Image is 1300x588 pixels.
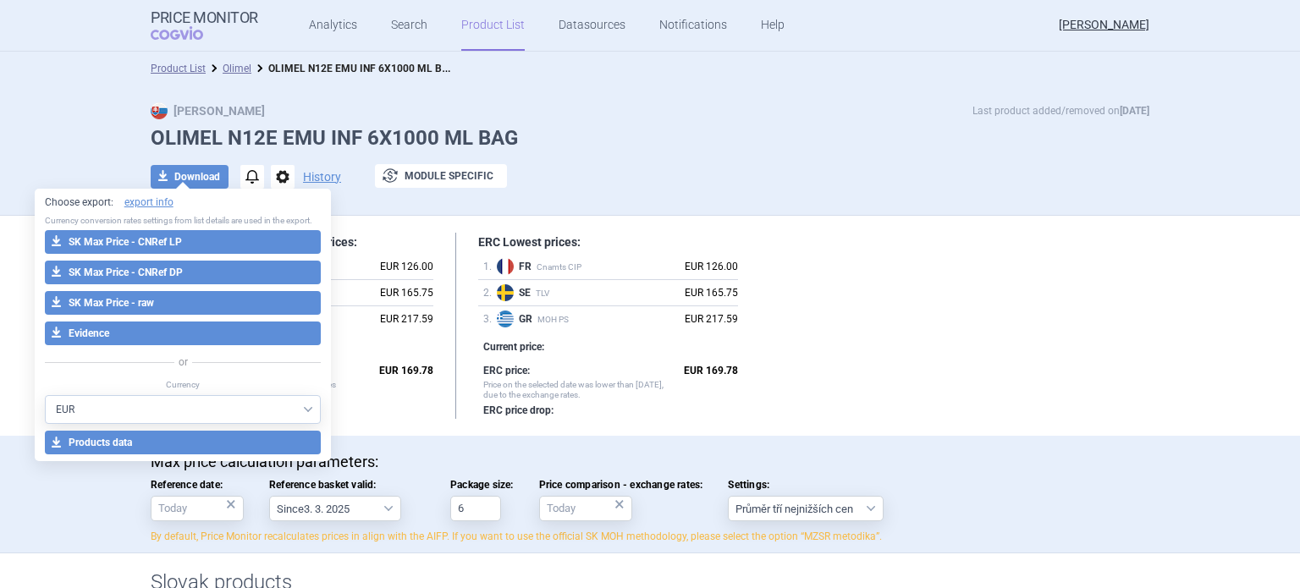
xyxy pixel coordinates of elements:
p: Choose export: [45,195,322,210]
span: 2 . [483,284,497,301]
p: Max price calculation parameters: [151,453,1149,471]
span: Package size: [450,479,514,491]
button: Module specific [375,164,507,188]
p: Last product added/removed on [972,102,1149,119]
button: Products data [45,431,322,454]
a: Product List [151,63,206,74]
span: Settings: [728,479,884,491]
li: Product List [151,60,206,77]
strong: Price Monitor [151,9,258,26]
strong: [DATE] [1120,105,1149,117]
a: export info [124,195,174,210]
div: × [226,495,236,514]
a: Olimel [223,63,251,74]
div: EUR 126.00 [380,258,433,275]
select: Reference basket valid: [269,496,401,521]
img: France [497,258,514,275]
button: SK Max Price - raw [45,291,322,315]
span: MOH PS [519,314,676,325]
div: EUR 126.00 [685,258,738,275]
strong: EUR 169.78 [684,365,738,376]
p: By default, Price Monitor recalculates prices in align with the AIFP. If you want to use the offi... [151,530,1149,544]
span: COGVIO [151,26,227,40]
a: Price MonitorCOGVIO [151,9,258,41]
p: Currency [45,379,322,391]
div: × [614,495,625,514]
strong: EUR 169.78 [379,365,433,376]
div: EUR 165.75 [380,284,433,301]
strong: FR [519,261,535,272]
p: Currency conversion rates settings from list details are used in the export. [45,215,322,227]
span: Cnamts CIP [519,261,676,272]
span: Reference date: [151,479,244,491]
div: EUR 165.75 [685,284,738,301]
div: EUR 217.59 [685,310,738,327]
button: Download [151,165,229,189]
h1: ERC Lowest prices: [478,235,738,250]
strong: SE [519,287,534,299]
span: Price comparison - exchange rates: [539,479,703,491]
input: Price comparison - exchange rates:× [539,496,632,521]
strong: OLIMEL N12E EMU INF 6X1000 ML BAG [268,59,455,75]
button: History [303,171,341,183]
button: SK Max Price - CNRef LP [45,230,322,254]
h1: OLIMEL N12E EMU INF 6X1000 ML BAG [151,126,1149,151]
span: 3 . [483,310,497,327]
img: SK [151,102,168,119]
span: TLV [519,288,676,299]
li: Olimel [206,60,251,77]
strong: Current price: [483,341,544,353]
strong: ERC price drop: [483,404,554,416]
strong: [PERSON_NAME] [151,104,265,118]
input: Package size: [450,496,501,521]
strong: ERC price: [483,365,530,376]
strong: GR [519,313,536,325]
li: OLIMEL N12E EMU INF 6X1000 ML BAG [251,60,454,77]
button: SK Max Price - CNRef DP [45,261,322,284]
img: Greece [497,310,514,327]
span: or [174,354,192,371]
button: Evidence [45,321,322,345]
span: Reference basket valid: [269,479,425,491]
select: Settings: [728,496,884,521]
img: Sweden [497,284,514,301]
small: Price on the selected date was lower than [DATE], due to the exchange rates. [483,379,675,400]
div: EUR 217.59 [380,310,433,327]
input: Reference date:× [151,496,244,521]
span: 1 . [483,258,497,275]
